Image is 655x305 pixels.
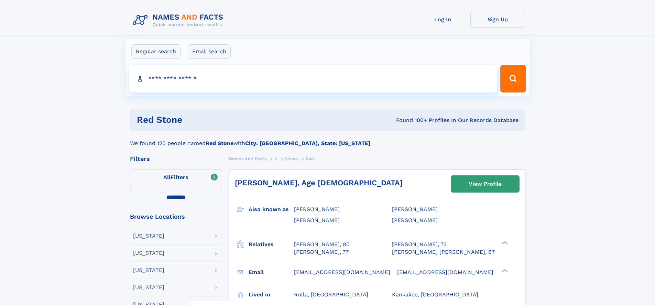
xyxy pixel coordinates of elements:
h3: Relatives [249,239,294,250]
a: Names and Facts [229,154,267,163]
label: Regular search [131,44,181,59]
div: We found 120 people named with . [130,131,525,148]
h3: Email [249,266,294,278]
a: Log In [415,11,470,28]
a: [PERSON_NAME], 77 [294,248,349,256]
a: S [274,154,277,163]
span: All [163,174,171,181]
div: [US_STATE] [133,268,164,273]
div: [US_STATE] [133,233,164,239]
a: Sign Up [470,11,525,28]
div: Filters [130,156,222,162]
label: Filters [130,170,222,186]
a: View Profile [451,176,519,192]
div: Found 100+ Profiles In Our Records Database [289,117,518,124]
b: City: [GEOGRAPHIC_DATA], State: [US_STATE] [245,140,370,146]
div: View Profile [469,176,502,192]
span: Rolla, [GEOGRAPHIC_DATA] [294,291,368,298]
img: Logo Names and Facts [130,11,229,30]
label: Email search [188,44,231,59]
h3: Lived in [249,289,294,301]
span: Stone [285,156,298,161]
span: [EMAIL_ADDRESS][DOMAIN_NAME] [294,269,390,275]
div: ❯ [500,240,508,245]
input: search input [129,65,498,92]
div: ❯ [500,268,508,273]
a: [PERSON_NAME] [PERSON_NAME], 67 [392,248,495,256]
div: Browse Locations [130,214,222,220]
span: Red [306,156,314,161]
div: [US_STATE] [133,250,164,256]
a: [PERSON_NAME], 80 [294,241,350,248]
span: Kankakee, [GEOGRAPHIC_DATA] [392,291,478,298]
b: Red Stone [206,140,233,146]
span: [PERSON_NAME] [294,217,340,224]
span: S [274,156,277,161]
span: [PERSON_NAME] [392,217,438,224]
div: [US_STATE] [133,285,164,290]
a: [PERSON_NAME], Age [DEMOGRAPHIC_DATA] [235,178,403,187]
h3: Also known as [249,204,294,215]
a: Stone [285,154,298,163]
button: Search Button [500,65,526,92]
a: [PERSON_NAME], 72 [392,241,447,248]
h1: red stone [137,116,289,124]
span: [PERSON_NAME] [392,206,438,213]
span: [PERSON_NAME] [294,206,340,213]
span: [EMAIL_ADDRESS][DOMAIN_NAME] [397,269,493,275]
